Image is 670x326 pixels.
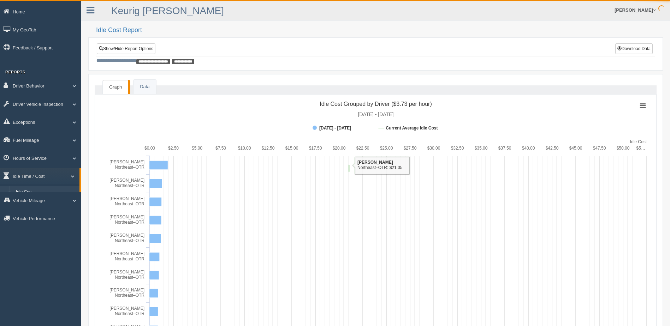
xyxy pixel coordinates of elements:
text: $15.00 [285,146,298,151]
text: $50.00 [617,146,630,151]
tspan: Idle Cost [630,139,647,144]
text: $40.00 [522,146,535,151]
text: $37.50 [498,146,511,151]
text: $27.50 [404,146,417,151]
tspan: Northeast–OTR [115,256,144,261]
tspan: [PERSON_NAME] [109,233,144,238]
h2: Idle Cost Report [96,27,663,34]
tspan: Northeast–OTR [115,220,144,225]
tspan: [PERSON_NAME] [109,196,144,201]
text: $20.00 [333,146,346,151]
a: Idle Cost [13,186,79,199]
text: $30.00 [427,146,440,151]
tspan: [PERSON_NAME] [109,288,144,292]
text: $35.00 [475,146,488,151]
tspan: [PERSON_NAME] [109,270,144,274]
tspan: [PERSON_NAME] [109,159,144,164]
text: $7.50 [215,146,226,151]
a: Data [134,80,156,94]
tspan: Idle Cost Grouped by Driver ($3.73 per hour) [320,101,432,107]
a: Keurig [PERSON_NAME] [111,5,224,16]
tspan: Northeast–OTR [115,275,144,280]
tspan: Northeast–OTR [115,165,144,170]
tspan: [PERSON_NAME] [109,215,144,219]
text: $2.50 [168,146,179,151]
text: $32.50 [451,146,464,151]
tspan: Current Average Idle Cost [386,126,438,131]
text: $45.00 [569,146,582,151]
tspan: [PERSON_NAME] [109,306,144,311]
button: Download Data [615,43,653,54]
text: $0.00 [144,146,155,151]
text: $10.00 [238,146,251,151]
tspan: Northeast–OTR [115,311,144,316]
text: $25.00 [380,146,393,151]
text: $17.50 [309,146,322,151]
a: Graph [103,80,128,94]
text: $12.50 [262,146,275,151]
tspan: Northeast–OTR [115,293,144,298]
text: $22.50 [356,146,369,151]
tspan: $5… [636,146,645,151]
tspan: [PERSON_NAME] [109,251,144,256]
text: $42.50 [546,146,559,151]
tspan: [DATE] - [DATE] [319,126,351,131]
tspan: [DATE] - [DATE] [358,111,394,117]
text: $47.50 [593,146,606,151]
tspan: Northeast–OTR [115,201,144,206]
tspan: [PERSON_NAME] [109,178,144,183]
a: Show/Hide Report Options [97,43,155,54]
tspan: Northeast–OTR [115,238,144,243]
text: $5.00 [192,146,202,151]
tspan: Northeast–OTR [115,183,144,188]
